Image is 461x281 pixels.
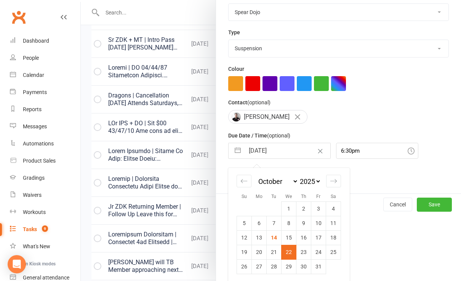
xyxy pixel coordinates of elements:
a: People [10,49,80,67]
button: Clear Date [314,144,327,158]
div: Open Intercom Messenger [8,255,26,273]
span: 9 [42,225,48,232]
a: Reports [10,101,80,118]
a: Payments [10,84,80,101]
div: Calendar [23,72,44,78]
td: Thursday, October 9, 2025 [296,216,311,230]
div: Workouts [23,209,46,215]
div: Move backward to switch to the previous month. [237,175,251,187]
td: Monday, October 20, 2025 [252,245,267,259]
td: Monday, October 13, 2025 [252,230,267,245]
a: What's New [10,238,80,255]
div: [PERSON_NAME] [228,110,307,124]
td: Saturday, October 18, 2025 [326,230,341,245]
td: Tuesday, October 28, 2025 [267,259,282,274]
td: Friday, October 24, 2025 [311,245,326,259]
small: Mo [256,194,263,199]
a: Product Sales [10,152,80,169]
td: Friday, October 17, 2025 [311,230,326,245]
small: Tu [271,194,276,199]
a: Messages [10,118,80,135]
td: Saturday, October 25, 2025 [326,245,341,259]
a: Tasks 9 [10,221,80,238]
label: Contact [228,98,271,107]
td: Friday, October 10, 2025 [311,216,326,230]
button: Save [417,198,452,211]
a: Workouts [10,204,80,221]
td: Thursday, October 2, 2025 [296,201,311,216]
td: Sunday, October 19, 2025 [237,245,252,259]
td: Selected. Wednesday, October 22, 2025 [282,245,296,259]
small: Th [301,194,306,199]
a: Waivers [10,187,80,204]
div: Tasks [23,226,37,232]
small: Sa [331,194,336,199]
small: (optional) [267,133,290,139]
td: Monday, October 27, 2025 [252,259,267,274]
td: Monday, October 6, 2025 [252,216,267,230]
a: Dashboard [10,32,80,49]
a: Calendar [10,67,80,84]
img: Lia Fabris [232,112,241,121]
label: Type [228,28,240,37]
a: Automations [10,135,80,152]
td: Tuesday, October 21, 2025 [267,245,282,259]
label: Colour [228,65,244,73]
small: (optional) [247,99,271,105]
td: Wednesday, October 1, 2025 [282,201,296,216]
td: Sunday, October 26, 2025 [237,259,252,274]
td: Sunday, October 12, 2025 [237,230,252,245]
a: Gradings [10,169,80,187]
div: Gradings [23,175,45,181]
button: Cancel [383,198,412,211]
div: Messages [23,123,47,129]
div: Reports [23,106,42,112]
a: Clubworx [9,8,28,27]
td: Thursday, October 30, 2025 [296,259,311,274]
td: Tuesday, October 14, 2025 [267,230,282,245]
div: Waivers [23,192,42,198]
div: Product Sales [23,158,56,164]
div: Dashboard [23,38,49,44]
small: We [285,194,292,199]
td: Saturday, October 4, 2025 [326,201,341,216]
div: What's New [23,243,50,249]
td: Friday, October 31, 2025 [311,259,326,274]
td: Tuesday, October 7, 2025 [267,216,282,230]
div: Move forward to switch to the next month. [326,175,341,187]
td: Saturday, October 11, 2025 [326,216,341,230]
td: Thursday, October 16, 2025 [296,230,311,245]
td: Friday, October 3, 2025 [311,201,326,216]
small: Fr [316,194,320,199]
td: Sunday, October 5, 2025 [237,216,252,230]
td: Wednesday, October 15, 2025 [282,230,296,245]
label: Due Date / Time [228,131,290,140]
div: Automations [23,140,54,147]
td: Wednesday, October 29, 2025 [282,259,296,274]
label: Email preferences [228,166,272,174]
small: Su [242,194,247,199]
div: General attendance [23,275,69,281]
td: Wednesday, October 8, 2025 [282,216,296,230]
div: People [23,55,39,61]
div: Payments [23,89,47,95]
td: Thursday, October 23, 2025 [296,245,311,259]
